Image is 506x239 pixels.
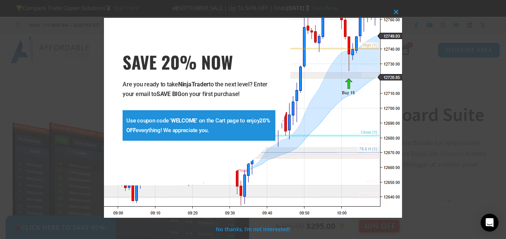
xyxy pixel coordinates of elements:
[126,117,270,134] strong: 20% OFF
[123,80,275,99] p: Are you ready to take to the next level? Enter your email to on your first purchase!
[216,226,290,233] a: No thanks, I’m not interested!
[171,117,196,124] strong: WELCOME
[156,90,181,98] strong: SAVE BIG
[178,81,209,88] strong: NinjaTrader
[481,214,499,232] div: Open Intercom Messenger
[126,116,272,135] p: Use coupon code ' ' on the Cart page to enjoy everything! We appreciate you.
[123,51,275,72] h3: SAVE 20% NOW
